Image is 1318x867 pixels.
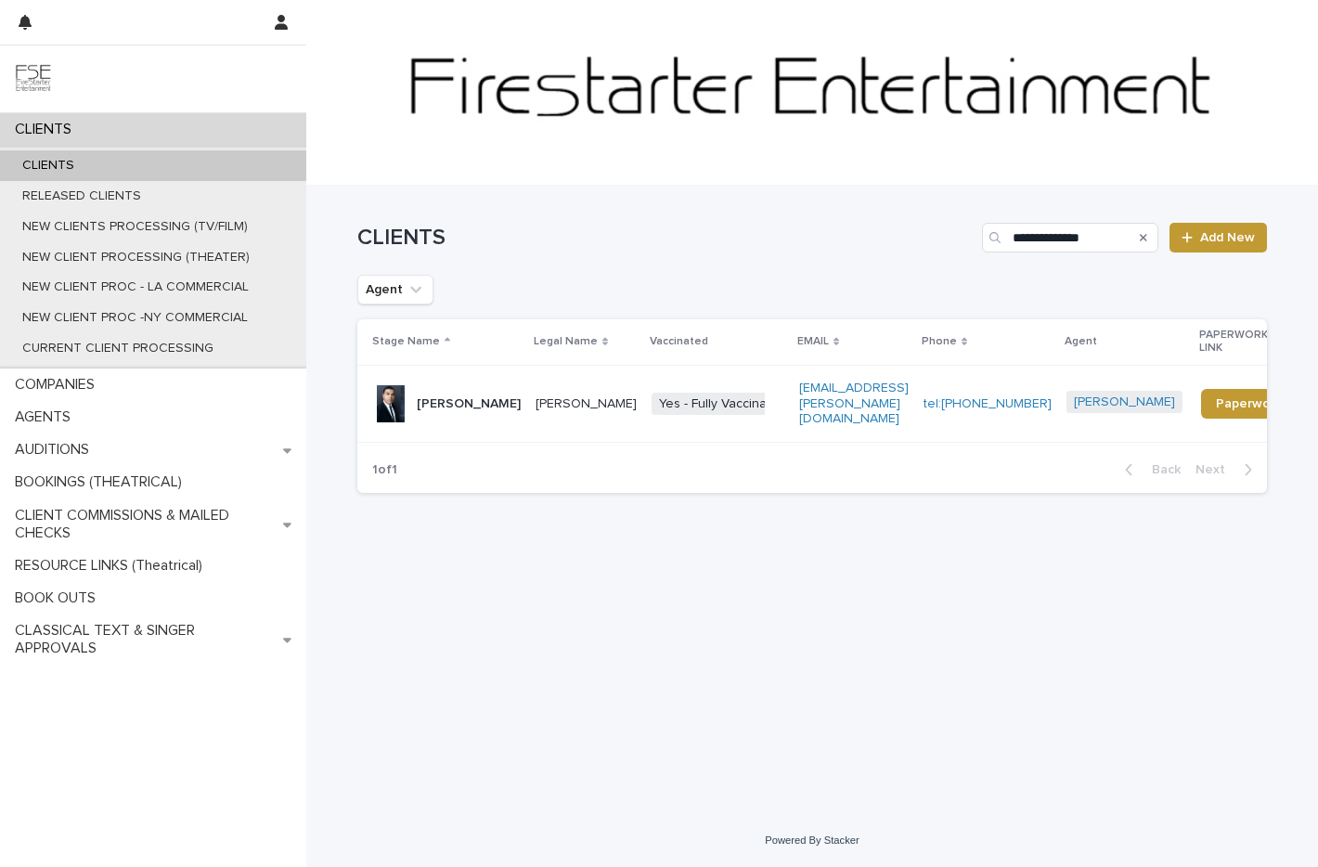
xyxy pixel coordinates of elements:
[7,441,104,459] p: AUDITIONS
[1065,331,1097,352] p: Agent
[1200,231,1255,244] span: Add New
[357,225,975,252] h1: CLIENTS
[7,158,89,174] p: CLIENTS
[1195,463,1236,476] span: Next
[7,557,217,575] p: RESOURCE LINKS (Theatrical)
[7,473,197,491] p: BOOKINGS (THEATRICAL)
[982,223,1158,252] input: Search
[7,279,264,295] p: NEW CLIENT PROC - LA COMMERCIAL
[7,219,263,235] p: NEW CLIENTS PROCESSING (TV/FILM)
[7,310,263,326] p: NEW CLIENT PROC -NY COMMERCIAL
[1188,461,1267,478] button: Next
[799,382,909,426] a: [EMAIL_ADDRESS][PERSON_NAME][DOMAIN_NAME]
[652,393,794,416] span: Yes - Fully Vaccinated
[1110,461,1188,478] button: Back
[1169,223,1267,252] a: Add New
[1199,325,1286,359] p: PAPERWORK LINK
[1216,397,1282,410] span: Paperwork
[372,331,440,352] p: Stage Name
[357,447,412,493] p: 1 of 1
[7,121,86,138] p: CLIENTS
[7,589,110,607] p: BOOK OUTS
[1201,389,1297,419] a: Paperwork
[536,396,637,412] p: [PERSON_NAME]
[1141,463,1181,476] span: Back
[357,275,433,304] button: Agent
[7,622,283,657] p: CLASSICAL TEXT & SINGER APPROVALS
[417,396,521,412] p: [PERSON_NAME]
[1074,395,1175,410] a: [PERSON_NAME]
[7,188,156,204] p: RELEASED CLIENTS
[7,250,265,265] p: NEW CLIENT PROCESSING (THEATER)
[7,376,110,394] p: COMPANIES
[765,835,859,846] a: Powered By Stacker
[534,331,598,352] p: Legal Name
[924,397,1052,410] a: tel:[PHONE_NUMBER]
[650,331,708,352] p: Vaccinated
[922,331,957,352] p: Phone
[7,507,283,542] p: CLIENT COMMISSIONS & MAILED CHECKS
[797,331,829,352] p: EMAIL
[7,408,85,426] p: AGENTS
[7,341,228,356] p: CURRENT CLIENT PROCESSING
[15,60,52,97] img: 9JgRvJ3ETPGCJDhvPVA5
